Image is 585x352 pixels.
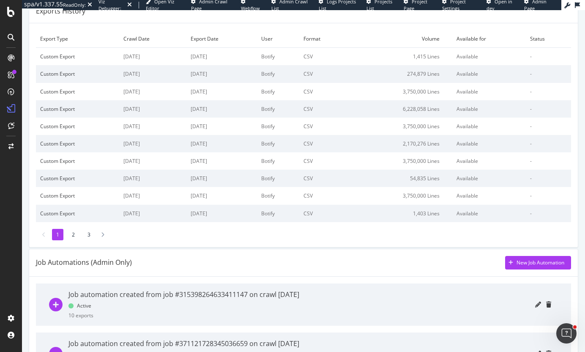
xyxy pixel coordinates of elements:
td: 274,879 Lines [348,65,452,82]
div: Custom Export [40,210,115,217]
td: 6,228,058 Lines [348,100,452,118]
td: Botify [257,83,300,100]
td: - [526,187,571,204]
td: CSV [299,48,348,66]
span: Webflow [241,5,260,11]
td: - [526,205,571,222]
div: Available [457,192,522,199]
div: Custom Export [40,140,115,147]
td: - [526,152,571,170]
div: Available [457,140,522,147]
td: [DATE] [186,152,257,170]
div: Custom Export [40,105,115,113]
li: 2 [68,229,79,240]
td: [DATE] [186,170,257,187]
td: Botify [257,48,300,66]
div: New Job Automation [517,259,564,266]
td: [DATE] [119,100,186,118]
div: Available [457,175,522,182]
td: CSV [299,83,348,100]
td: CSV [299,170,348,187]
div: Available [457,70,522,77]
td: Export Type [36,30,119,48]
td: - [526,48,571,66]
td: [DATE] [186,65,257,82]
li: 1 [52,229,63,240]
div: Custom Export [40,53,115,60]
td: - [526,100,571,118]
div: 10 exports [68,312,93,319]
div: Available [457,210,522,217]
td: Format [299,30,348,48]
div: Available [457,105,522,113]
td: User [257,30,300,48]
td: Crawl Date [119,30,186,48]
td: 3,750,000 Lines [348,83,452,100]
td: CSV [299,205,348,222]
td: [DATE] [119,205,186,222]
div: pencil [535,302,541,308]
td: Botify [257,118,300,135]
td: [DATE] [119,187,186,204]
td: [DATE] [186,135,257,152]
td: Botify [257,170,300,187]
td: Volume [348,30,452,48]
div: Available [457,157,522,165]
td: CSV [299,152,348,170]
td: Botify [257,65,300,82]
div: Custom Export [40,192,115,199]
td: [DATE] [186,187,257,204]
button: New Job Automation [505,256,571,269]
td: [DATE] [119,135,186,152]
td: [DATE] [186,205,257,222]
td: [DATE] [186,83,257,100]
td: CSV [299,118,348,135]
div: Active [68,302,91,309]
td: Botify [257,187,300,204]
div: Job automation created from job #371121728345036659 on crawl [DATE] [68,339,299,349]
td: 1,415 Lines [348,48,452,66]
div: Custom Export [40,70,115,77]
td: Export Date [186,30,257,48]
td: Available for [452,30,526,48]
td: [DATE] [186,100,257,118]
div: Custom Export [40,123,115,130]
div: Available [457,53,522,60]
td: [DATE] [119,83,186,100]
td: Botify [257,152,300,170]
td: Botify [257,100,300,118]
div: Custom Export [40,157,115,165]
td: [DATE] [119,48,186,66]
td: [DATE] [186,118,257,135]
td: [DATE] [119,65,186,82]
div: Available [457,123,522,130]
td: 3,750,000 Lines [348,187,452,204]
td: [DATE] [119,152,186,170]
td: 54,835 Lines [348,170,452,187]
td: 1,403 Lines [348,205,452,222]
td: [DATE] [186,48,257,66]
div: ReadOnly: [63,2,86,8]
div: Custom Export [40,175,115,182]
li: 3 [83,229,95,240]
div: Job automation created from job #315398264633411147 on crawl [DATE] [68,290,299,300]
td: - [526,83,571,100]
iframe: Intercom live chat [556,323,577,344]
div: Exports History [36,6,85,16]
td: CSV [299,65,348,82]
div: Available [457,88,522,95]
td: Status [526,30,571,48]
td: Botify [257,205,300,222]
div: plus-circle [49,298,62,311]
td: - [526,170,571,187]
div: trash [546,302,551,308]
td: 3,750,000 Lines [348,152,452,170]
td: CSV [299,100,348,118]
td: CSV [299,187,348,204]
td: [DATE] [119,118,186,135]
td: 3,750,000 Lines [348,118,452,135]
div: Job Automations (Admin Only) [36,258,132,267]
div: Custom Export [40,88,115,95]
td: - [526,65,571,82]
td: - [526,135,571,152]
